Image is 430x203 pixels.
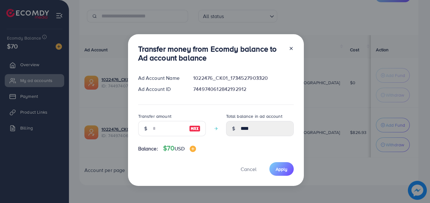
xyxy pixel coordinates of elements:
[269,162,294,176] button: Apply
[133,74,188,82] div: Ad Account Name
[133,86,188,93] div: Ad Account ID
[276,166,287,172] span: Apply
[138,113,171,119] label: Transfer amount
[175,145,184,152] span: USD
[189,125,200,132] img: image
[163,144,196,152] h4: $70
[138,145,158,152] span: Balance:
[241,166,256,173] span: Cancel
[190,146,196,152] img: image
[188,86,298,93] div: 7449740612842192912
[138,44,284,63] h3: Transfer money from Ecomdy balance to Ad account balance
[226,113,282,119] label: Total balance in ad account
[233,162,264,176] button: Cancel
[188,74,298,82] div: 1022476_CK01_1734527903320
